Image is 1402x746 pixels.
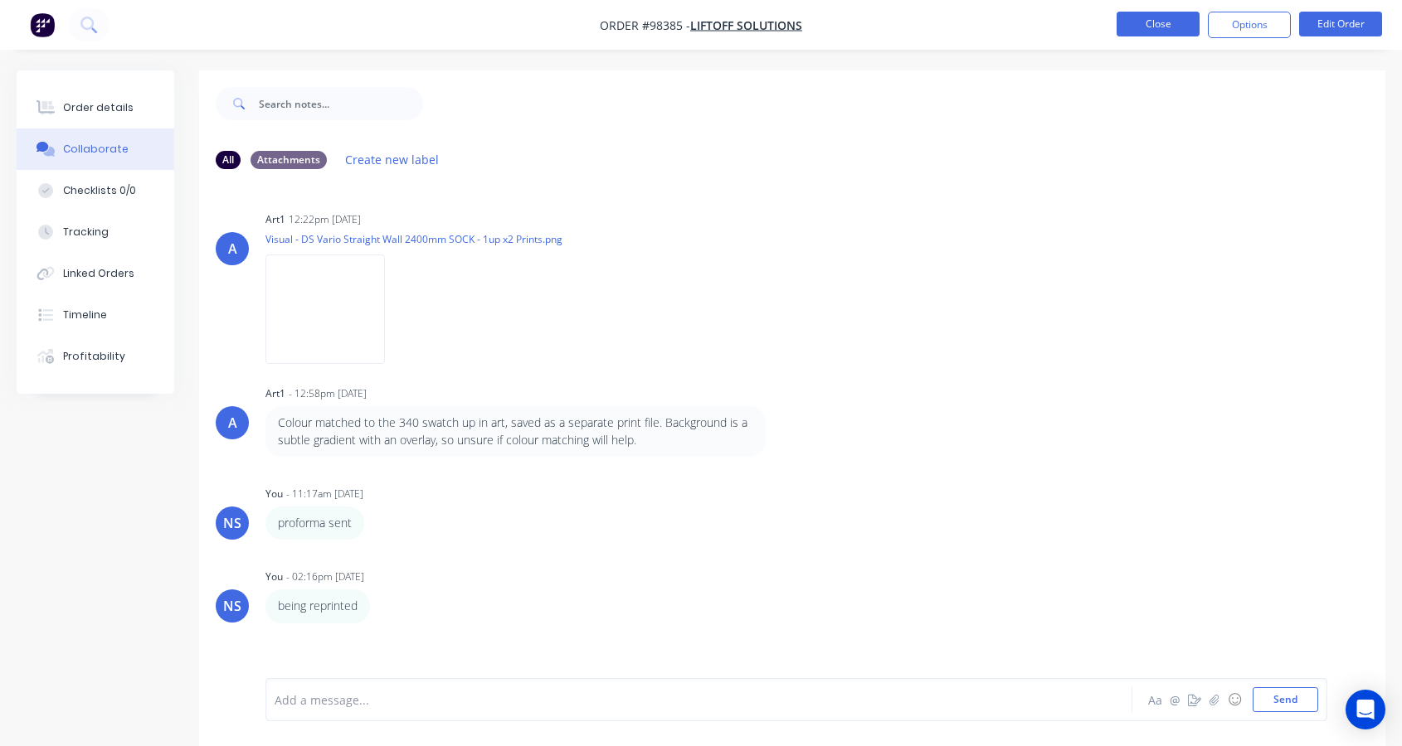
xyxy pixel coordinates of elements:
div: A [228,239,237,259]
input: Search notes... [259,87,423,120]
div: Checklists 0/0 [63,183,136,198]
p: being reprinted [278,598,358,614]
div: Open Intercom Messenger [1346,690,1385,729]
div: NS [223,513,241,533]
button: Order details [17,87,174,128]
button: Tracking [17,211,174,253]
button: Linked Orders [17,253,174,294]
div: 12:22pm [DATE] [289,212,361,227]
p: Colour matched to the 340 swatch up in art, saved as a separate print file. Background is a subtl... [278,414,753,448]
button: Options [1208,12,1291,38]
div: art1 [265,386,285,401]
button: Send [1253,687,1318,712]
span: Order #98385 - [600,17,690,33]
div: NS [223,596,241,616]
button: Checklists 0/0 [17,170,174,211]
button: ☺ [1224,690,1244,710]
div: A [228,413,237,433]
div: - 12:58pm [DATE] [289,386,367,401]
div: - 02:16pm [DATE] [286,569,364,584]
div: Linked Orders [63,266,134,281]
button: Edit Order [1299,12,1382,36]
div: Collaborate [63,142,129,157]
button: Close [1117,12,1200,36]
button: Timeline [17,294,174,336]
div: Order details [63,100,134,115]
div: Attachments [251,151,327,169]
div: - 11:17am [DATE] [286,487,363,501]
button: @ [1165,690,1185,710]
div: All [216,151,241,169]
button: Aa [1145,690,1165,710]
p: Visual - DS Vario Straight Wall 2400mm SOCK - 1up x2 Prints.png [265,232,562,246]
p: proforma sent [278,515,352,531]
div: You [265,487,283,501]
a: LIFTOFF SOLUTIONS [690,17,802,33]
div: Profitability [63,349,125,364]
button: Profitability [17,336,174,377]
button: Collaborate [17,128,174,170]
div: You [265,569,283,584]
img: Factory [30,12,55,37]
div: Timeline [63,308,107,322]
div: Tracking [63,225,109,240]
button: Create new label [337,148,448,171]
div: art1 [265,212,285,227]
